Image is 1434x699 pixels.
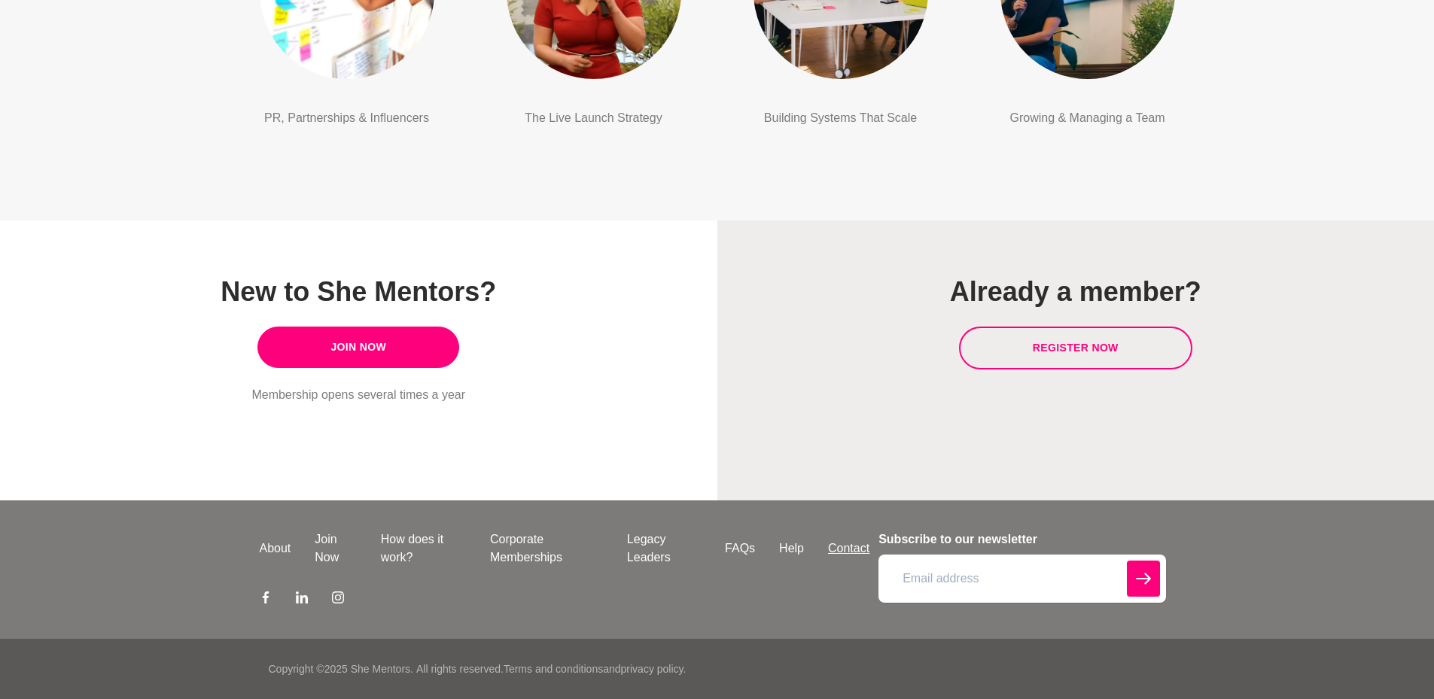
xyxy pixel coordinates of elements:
a: Register Now [959,327,1192,369]
a: Instagram [332,591,344,609]
p: PR, Partnerships & Influencers [260,109,434,127]
a: How does it work? [369,530,478,567]
p: All rights reserved. and . [416,661,686,677]
h4: Subscribe to our newsletter [878,530,1165,549]
a: Join Now [303,530,368,567]
p: Copyright © 2025 She Mentors . [269,661,413,677]
p: Growing & Managing a Team [1000,109,1175,127]
a: privacy policy [621,663,684,675]
a: Corporate Memberships [478,530,615,567]
a: Facebook [260,591,272,609]
a: Contact [816,539,881,558]
a: Join Now [257,327,459,368]
a: Terms and conditions [504,663,603,675]
p: The Live Launch Strategy [507,109,681,127]
a: About [248,539,303,558]
h1: New to She Mentors? [93,275,623,308]
p: Building Systems That Scale [754,109,928,127]
h1: Already a member? [811,275,1341,308]
a: LinkedIn [296,591,308,609]
input: Email address [878,555,1165,603]
a: Legacy Leaders [615,530,713,567]
p: Membership opens several times a year [93,386,623,404]
a: FAQs [713,539,767,558]
a: Help [767,539,816,558]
